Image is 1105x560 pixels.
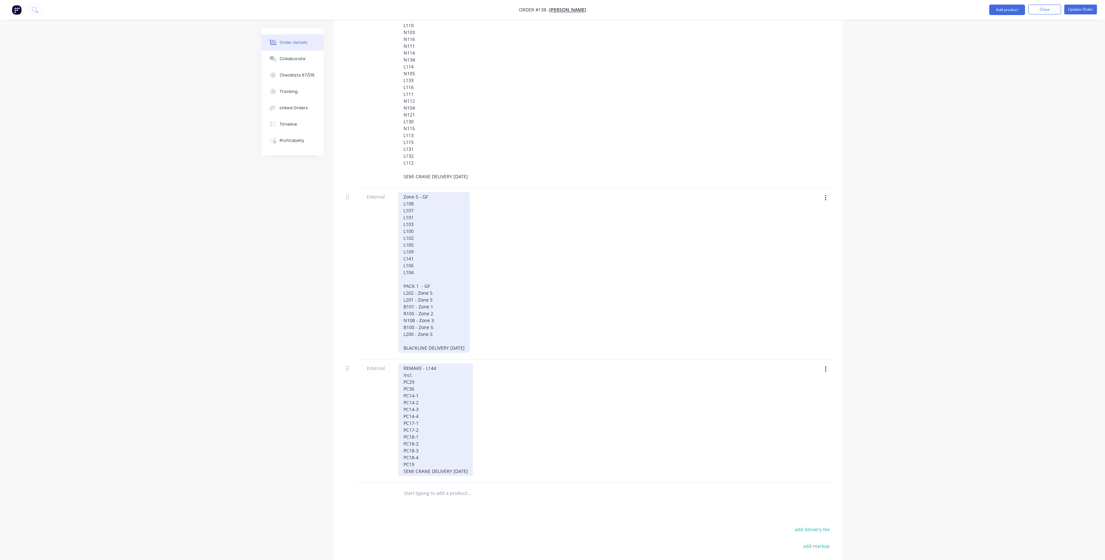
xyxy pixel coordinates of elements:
[280,105,308,111] div: Linked Orders
[280,72,315,78] div: Checklists 67/215
[359,193,393,200] span: External
[262,83,324,100] button: Tracking
[1064,5,1097,14] button: Update Order
[262,132,324,149] button: Profitability
[280,138,305,144] div: Profitability
[549,7,586,13] a: [PERSON_NAME]
[280,56,306,62] div: Collaborate
[262,51,324,67] button: Collaborate
[262,116,324,132] button: Timeline
[398,192,470,353] div: Zone 5 - GF L108 L107 L101 L103 L100 L102 L105 L109 L141 L106 L104 PACK 1 - GF L202 - Zone 5 L201...
[280,40,308,45] div: Order details
[12,5,22,15] img: Factory
[800,542,833,551] button: add markup
[262,100,324,116] button: Linked Orders
[280,89,298,95] div: Tracking
[280,121,297,127] div: Timeline
[519,7,549,13] span: Order #138 -
[1029,5,1061,14] button: Close
[404,487,534,500] input: Start typing to add a product...
[791,525,833,534] button: add delivery fee
[989,5,1025,15] button: Add product
[359,365,393,372] span: External
[398,363,473,476] div: REMAKE - L144 incl. PC29 PC36 PC14-1 PC14-2 PC14-3 PC14-4 PC17-1 PC17-2 PC18-1 PC18-2 PC18-3 PC18...
[262,67,324,83] button: Checklists 67/215
[262,34,324,51] button: Order details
